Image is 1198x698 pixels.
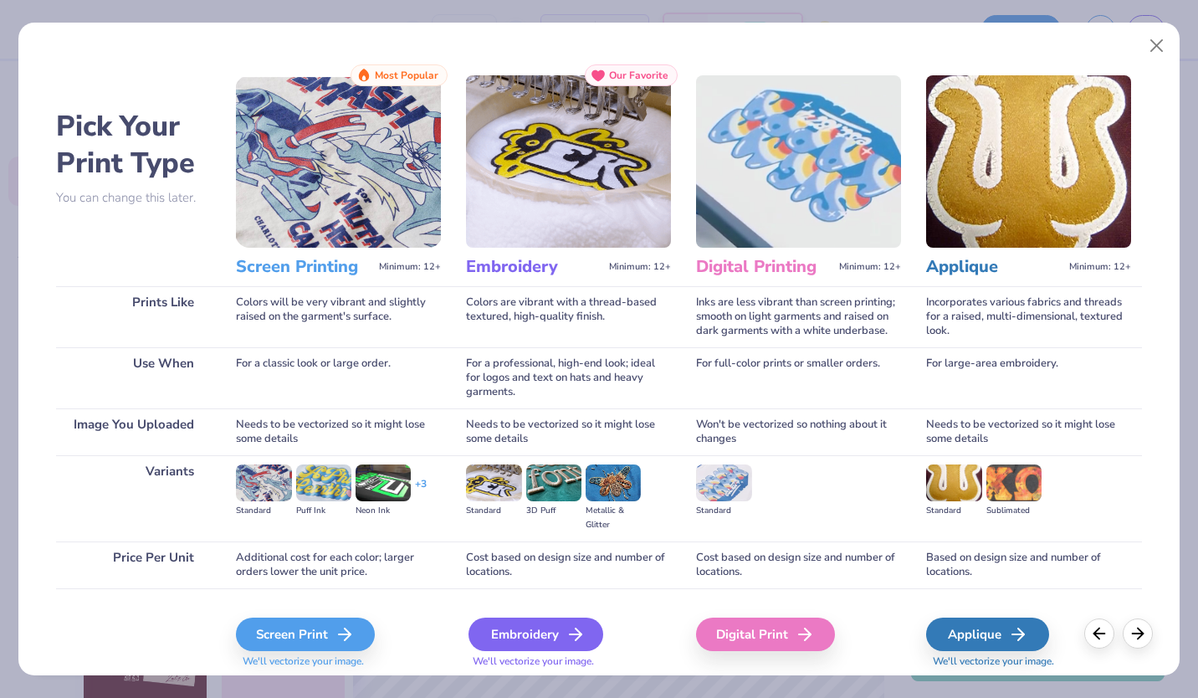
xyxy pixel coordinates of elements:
[696,618,835,651] div: Digital Print
[926,347,1131,408] div: For large-area embroidery.
[296,504,351,518] div: Puff Ink
[56,455,211,541] div: Variants
[56,408,211,455] div: Image You Uploaded
[986,464,1042,501] img: Sublimated
[56,191,211,205] p: You can change this later.
[236,75,441,248] img: Screen Printing
[926,464,981,501] img: Standard
[986,504,1042,518] div: Sublimated
[1140,30,1172,62] button: Close
[466,75,671,248] img: Embroidery
[696,504,751,518] div: Standard
[926,408,1131,455] div: Needs to be vectorized so it might lose some details
[696,464,751,501] img: Standard
[379,261,441,273] span: Minimum: 12+
[236,347,441,408] div: For a classic look or large order.
[609,261,671,273] span: Minimum: 12+
[696,286,901,347] div: Inks are less vibrant than screen printing; smooth on light garments and raised on dark garments ...
[586,504,641,532] div: Metallic & Glitter
[466,464,521,501] img: Standard
[466,541,671,588] div: Cost based on design size and number of locations.
[236,408,441,455] div: Needs to be vectorized so it might lose some details
[466,286,671,347] div: Colors are vibrant with a thread-based textured, high-quality finish.
[236,464,291,501] img: Standard
[56,108,211,182] h2: Pick Your Print Type
[468,618,603,651] div: Embroidery
[696,347,901,408] div: For full-color prints or smaller orders.
[466,504,521,518] div: Standard
[236,504,291,518] div: Standard
[356,464,411,501] img: Neon Ink
[236,618,375,651] div: Screen Print
[926,654,1131,669] span: We'll vectorize your image.
[296,464,351,501] img: Puff Ink
[56,286,211,347] div: Prints Like
[926,541,1131,588] div: Based on design size and number of locations.
[696,75,901,248] img: Digital Printing
[466,654,671,669] span: We'll vectorize your image.
[375,69,438,81] span: Most Popular
[236,654,441,669] span: We'll vectorize your image.
[56,541,211,588] div: Price Per Unit
[466,256,602,278] h3: Embroidery
[236,256,372,278] h3: Screen Printing
[466,347,671,408] div: For a professional, high-end look; ideal for logos and text on hats and heavy garments.
[586,464,641,501] img: Metallic & Glitter
[926,75,1131,248] img: Applique
[926,286,1131,347] div: Incorporates various fabrics and threads for a raised, multi-dimensional, textured look.
[466,408,671,455] div: Needs to be vectorized so it might lose some details
[415,477,427,506] div: + 3
[696,256,832,278] h3: Digital Printing
[56,347,211,408] div: Use When
[1069,261,1131,273] span: Minimum: 12+
[696,541,901,588] div: Cost based on design size and number of locations.
[839,261,901,273] span: Minimum: 12+
[609,69,668,81] span: Our Favorite
[356,504,411,518] div: Neon Ink
[236,541,441,588] div: Additional cost for each color; larger orders lower the unit price.
[526,464,581,501] img: 3D Puff
[926,256,1062,278] h3: Applique
[926,618,1049,651] div: Applique
[696,408,901,455] div: Won't be vectorized so nothing about it changes
[236,286,441,347] div: Colors will be very vibrant and slightly raised on the garment's surface.
[526,504,581,518] div: 3D Puff
[926,504,981,518] div: Standard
